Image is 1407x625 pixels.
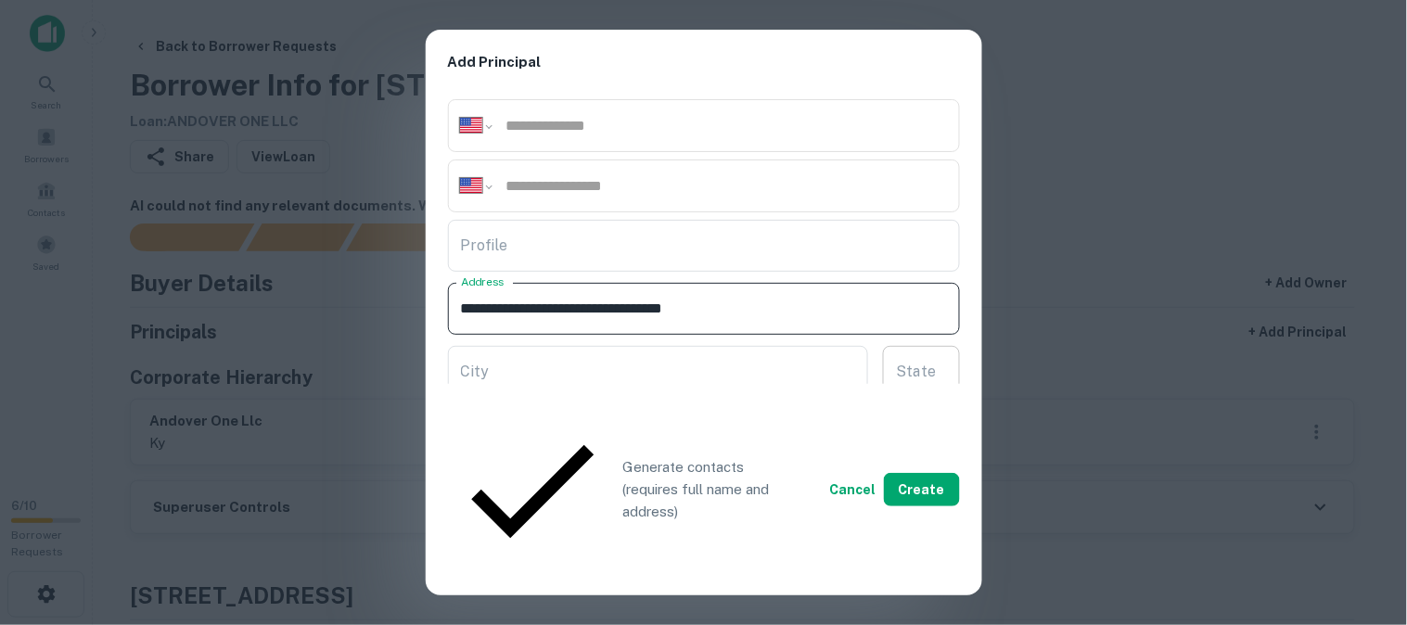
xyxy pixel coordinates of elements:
iframe: Chat Widget [1314,477,1407,566]
button: Create [884,473,960,506]
h2: Add Principal [426,30,982,96]
label: Address [461,274,504,290]
p: Generate contacts (requires full name and address) [622,456,787,522]
button: Cancel [823,473,884,506]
